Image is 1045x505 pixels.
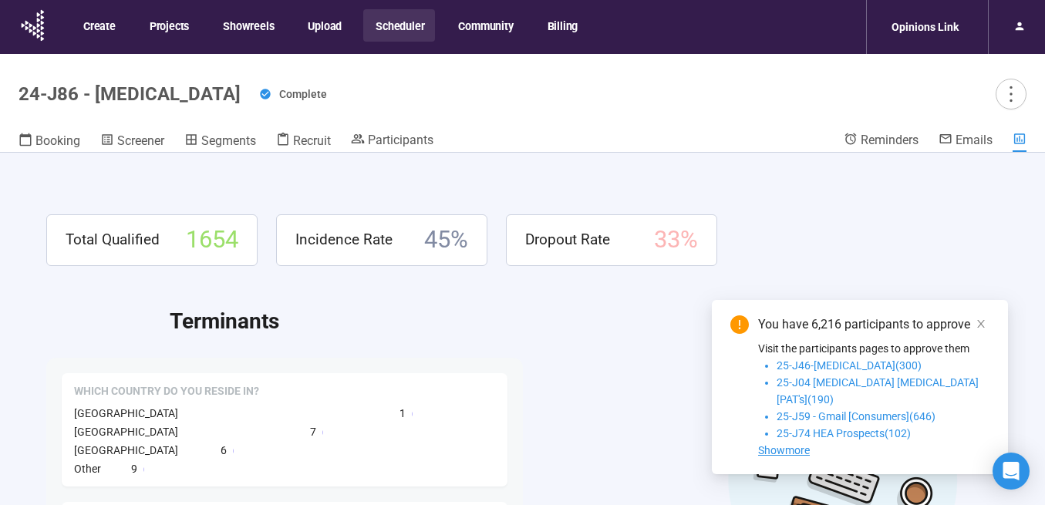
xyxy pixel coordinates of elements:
[758,340,989,357] p: Visit the participants pages to approve them
[19,132,80,152] a: Booking
[131,460,137,477] span: 9
[861,133,919,147] span: Reminders
[758,444,810,456] span: Showmore
[777,410,935,423] span: 25-J59 - Gmail [Consumers](646)
[117,133,164,148] span: Screener
[844,132,919,150] a: Reminders
[882,12,968,42] div: Opinions Link
[201,133,256,148] span: Segments
[279,88,327,100] span: Complete
[74,407,178,419] span: [GEOGRAPHIC_DATA]
[525,228,610,251] span: Dropout Rate
[186,221,238,259] span: 1654
[295,9,352,42] button: Upload
[74,444,178,456] span: [GEOGRAPHIC_DATA]
[293,133,331,148] span: Recruit
[535,9,589,42] button: Billing
[35,133,80,148] span: Booking
[74,384,259,399] span: Which country do you reside in?
[777,376,979,406] span: 25-J04 [MEDICAL_DATA] [MEDICAL_DATA] [PAT's](190)
[363,9,435,42] button: Scheduler
[221,442,227,459] span: 6
[276,132,331,152] a: Recruit
[730,315,749,334] span: exclamation-circle
[996,79,1026,109] button: more
[71,9,126,42] button: Create
[976,318,986,329] span: close
[424,221,468,259] span: 45 %
[170,305,999,338] h2: Terminants
[211,9,285,42] button: Showreels
[777,359,922,372] span: 25-J46-[MEDICAL_DATA](300)
[993,453,1030,490] div: Open Intercom Messenger
[310,423,316,440] span: 7
[654,221,698,259] span: 33 %
[295,228,393,251] span: Incidence Rate
[19,83,241,105] h1: 24-J86 - [MEDICAL_DATA]
[368,133,433,147] span: Participants
[74,463,101,475] span: Other
[137,9,200,42] button: Projects
[66,228,160,251] span: Total Qualified
[351,132,433,150] a: Participants
[100,132,164,152] a: Screener
[956,133,993,147] span: Emails
[777,427,911,439] span: 25-J74 HEA Prospects(102)
[399,405,406,422] span: 1
[74,426,178,438] span: [GEOGRAPHIC_DATA]
[758,315,989,334] div: You have 6,216 participants to approve
[939,132,993,150] a: Emails
[446,9,524,42] button: Community
[184,132,256,152] a: Segments
[1000,83,1021,104] span: more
